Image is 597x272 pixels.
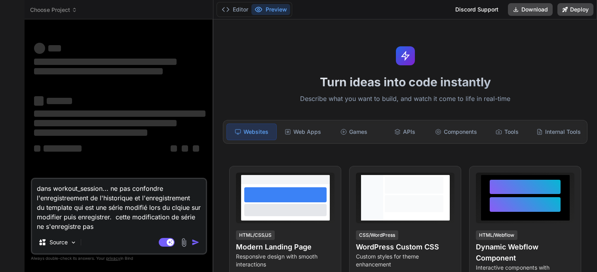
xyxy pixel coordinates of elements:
[236,253,335,268] p: Responsive design with smooth interactions
[508,3,553,16] button: Download
[533,124,584,140] div: Internal Tools
[47,98,72,104] span: ‌
[356,230,398,240] div: CSS/WordPress
[219,4,251,15] button: Editor
[278,124,328,140] div: Web Apps
[193,145,199,152] span: ‌
[34,120,177,126] span: ‌
[106,256,120,261] span: privacy
[356,253,454,268] p: Custom styles for theme enhancement
[182,145,188,152] span: ‌
[476,242,574,264] h4: Dynamic Webflow Component
[476,230,517,240] div: HTML/Webflow
[329,124,379,140] div: Games
[226,124,277,140] div: Websites
[30,6,77,14] span: Choose Project
[32,179,206,231] textarea: dans workout_session... ne pas confondre l'enregistreement de l'historique et l'enregistrement du...
[34,129,147,136] span: ‌
[236,230,275,240] div: HTML/CSS/JS
[34,59,177,65] span: ‌
[34,43,45,54] span: ‌
[31,255,207,262] p: Always double-check its answers. Your in Bind
[179,238,188,247] img: attachment
[557,3,593,16] button: Deploy
[218,94,592,104] p: Describe what you want to build, and watch it come to life in real-time
[48,45,61,51] span: ‌
[49,238,68,246] p: Source
[70,239,77,246] img: Pick Models
[192,238,200,246] img: icon
[44,145,82,152] span: ‌
[451,3,503,16] div: Discord Support
[218,75,592,89] h1: Turn ideas into code instantly
[34,110,205,117] span: ‌
[34,145,40,152] span: ‌
[380,124,430,140] div: APIs
[34,96,44,106] span: ‌
[356,242,454,253] h4: WordPress Custom CSS
[482,124,532,140] div: Tools
[251,4,290,15] button: Preview
[431,124,481,140] div: Components
[236,242,335,253] h4: Modern Landing Page
[34,68,163,74] span: ‌
[171,145,177,152] span: ‌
